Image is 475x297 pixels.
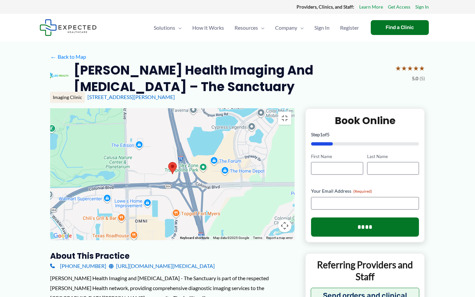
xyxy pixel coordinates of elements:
span: 1 [320,132,323,137]
button: Map camera controls [278,219,291,232]
span: Company [275,16,297,39]
a: Get Access [388,3,410,11]
span: Resources [235,16,258,39]
span: ★ [413,62,419,74]
a: SolutionsMenu Toggle [148,16,187,39]
span: How It Works [192,16,224,39]
span: (Required) [353,189,372,194]
span: Menu Toggle [258,16,265,39]
a: CompanyMenu Toggle [270,16,309,39]
button: Keyboard shortcuts [180,236,209,240]
span: ★ [395,62,401,74]
h3: About this practice [50,251,295,261]
label: Your Email Address [311,188,419,194]
p: Step of [311,132,419,137]
a: ←Back to Map [50,52,86,62]
a: Find a Clinic [371,20,429,35]
a: Learn More [359,3,383,11]
a: [STREET_ADDRESS][PERSON_NAME] [87,94,175,100]
a: Report a map error [266,236,293,240]
span: Menu Toggle [175,16,182,39]
div: Imaging Clinic [50,92,85,103]
a: Sign In [415,3,429,11]
a: ResourcesMenu Toggle [229,16,270,39]
span: ★ [419,62,425,74]
strong: Providers, Clinics, and Staff: [297,4,354,10]
span: Map data ©2025 Google [213,236,249,240]
a: Open this area in Google Maps (opens a new window) [52,232,74,240]
nav: Primary Site Navigation [148,16,364,39]
label: Last Name [367,153,419,160]
span: ← [50,54,56,60]
span: Register [340,16,359,39]
button: Toggle fullscreen view [278,112,291,125]
img: Google [52,232,74,240]
img: Expected Healthcare Logo - side, dark font, small [40,19,97,36]
span: Solutions [154,16,175,39]
span: ★ [407,62,413,74]
a: Sign In [309,16,335,39]
p: Referring Providers and Staff [311,259,419,283]
span: 5 [327,132,330,137]
span: (5) [420,74,425,83]
h2: [PERSON_NAME] Health Imaging and [MEDICAL_DATA] – The Sanctuary [74,62,390,95]
h2: Book Online [311,114,419,127]
span: 5.0 [412,74,418,83]
span: Menu Toggle [297,16,304,39]
a: How It Works [187,16,229,39]
span: Sign In [314,16,330,39]
a: Register [335,16,364,39]
span: ★ [401,62,407,74]
a: Terms (opens in new tab) [253,236,262,240]
a: [PHONE_NUMBER] [50,261,106,271]
label: First Name [311,153,363,160]
a: [URL][DOMAIN_NAME][MEDICAL_DATA] [109,261,215,271]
